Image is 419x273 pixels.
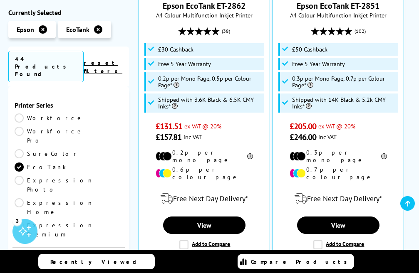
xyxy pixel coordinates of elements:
[297,0,379,11] a: Epson EcoTank ET-2851
[15,127,84,145] a: Workforce Pro
[8,51,84,82] span: 44 Products Found
[156,149,253,164] li: 0.2p per mono page
[163,216,246,234] a: View
[183,133,202,141] span: inc VAT
[15,162,69,172] a: EcoTank
[158,75,262,89] span: 0.2p per Mono Page, 0.5p per Colour Page*
[15,198,94,216] a: Expression Home
[277,11,399,19] span: A4 Colour Multifunction Inkjet Printer
[15,221,94,239] a: Expression Premium
[12,216,22,225] div: 3
[292,96,396,110] span: Shipped with 14K Black & 5.2k CMY Inks*
[158,96,262,110] span: Shipped with 3.6K Black & 6.5K CMY Inks*
[290,149,387,164] li: 0.3p per mono page
[15,149,79,158] a: SureColor
[156,132,182,143] span: £157.81
[143,11,265,19] span: A4 Colour Multifunction Inkjet Printer
[15,101,123,109] span: Printer Series
[158,61,211,67] span: Free 5 Year Warranty
[50,258,145,266] span: Recently Viewed
[143,187,265,210] div: modal_delivery
[158,46,193,53] span: £30 Cashback
[290,121,317,132] span: £205.00
[8,8,129,17] div: Currently Selected
[17,25,34,34] span: Epson
[15,176,94,194] a: Expression Photo
[222,23,230,39] span: (38)
[163,0,245,11] a: Epson EcoTank ET-2862
[355,23,366,39] span: (102)
[318,122,355,130] span: ex VAT @ 20%
[15,113,84,123] a: Workforce
[84,59,122,75] a: reset filters
[318,133,337,141] span: inc VAT
[290,132,317,143] span: £246.00
[290,166,387,181] li: 0.7p per colour page
[277,187,399,210] div: modal_delivery
[38,254,155,269] a: Recently Viewed
[179,240,230,249] label: Add to Compare
[238,254,354,269] a: Compare Products
[156,166,253,181] li: 0.6p per colour page
[292,46,327,53] span: £50 Cashback
[292,75,396,89] span: 0.3p per Mono Page, 0.7p per Colour Page*
[251,258,352,266] span: Compare Products
[184,122,221,130] span: ex VAT @ 20%
[156,121,183,132] span: £131.51
[313,240,364,249] label: Add to Compare
[66,25,89,34] span: EcoTank
[297,216,380,234] a: View
[292,61,345,67] span: Free 5 Year Warranty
